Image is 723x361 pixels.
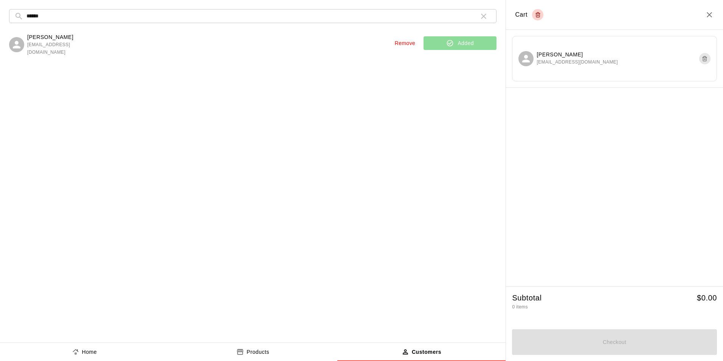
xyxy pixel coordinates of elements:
button: Added [424,36,496,50]
p: [PERSON_NAME] [537,51,618,59]
p: Customers [412,348,441,356]
h5: Subtotal [512,293,541,303]
div: Cart [515,9,543,20]
p: [PERSON_NAME] [27,33,92,41]
button: Remove customer [699,53,711,64]
p: Home [82,348,97,356]
h5: $ 0.00 [697,293,717,303]
button: Empty cart [532,9,543,20]
p: Products [247,348,269,356]
button: Close [705,10,714,19]
span: 0 items [512,304,528,310]
span: [EMAIL_ADDRESS][DOMAIN_NAME] [537,59,618,66]
span: [EMAIL_ADDRESS][DOMAIN_NAME] [27,41,92,56]
button: Remove [392,36,419,50]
